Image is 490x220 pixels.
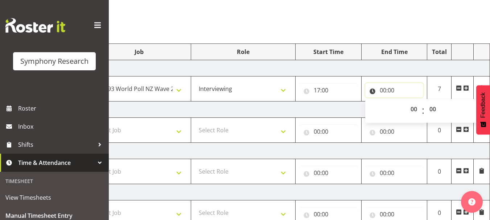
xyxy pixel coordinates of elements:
[91,47,188,56] div: Job
[2,188,107,207] a: View Timesheets
[5,192,103,203] span: View Timesheets
[365,124,424,139] input: Click to select...
[427,118,452,143] td: 0
[365,83,424,97] input: Click to select...
[365,47,424,56] div: End Time
[422,102,424,120] span: :
[2,174,107,188] div: Timesheet
[476,85,490,134] button: Feedback - Show survey
[18,157,94,168] span: Time & Attendance
[18,103,105,114] span: Roster
[427,159,452,184] td: 0
[427,76,452,101] td: 7
[299,124,358,139] input: Click to select...
[299,47,358,56] div: Start Time
[468,198,475,206] img: help-xxl-2.png
[18,121,105,132] span: Inbox
[365,166,424,180] input: Click to select...
[299,166,358,180] input: Click to select...
[5,18,65,33] img: Rosterit website logo
[20,56,88,67] div: Symphony Research
[431,47,448,56] div: Total
[195,47,292,56] div: Role
[18,139,94,150] span: Shifts
[480,92,486,118] span: Feedback
[299,83,358,97] input: Click to select...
